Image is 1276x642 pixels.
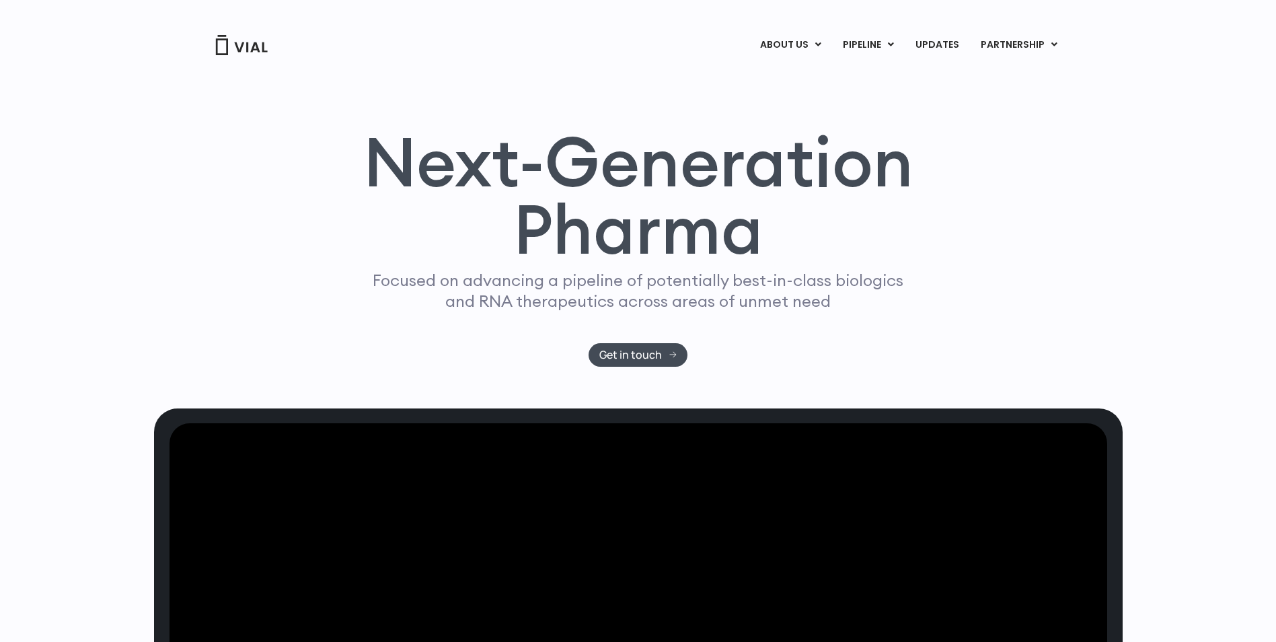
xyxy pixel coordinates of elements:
a: PARTNERSHIPMenu Toggle [970,34,1068,57]
a: UPDATES [905,34,969,57]
p: Focused on advancing a pipeline of potentially best-in-class biologics and RNA therapeutics acros... [367,270,909,312]
img: Vial Logo [215,35,268,55]
a: ABOUT USMenu Toggle [749,34,831,57]
h1: Next-Generation Pharma [347,128,930,264]
a: PIPELINEMenu Toggle [832,34,904,57]
a: Get in touch [589,343,687,367]
span: Get in touch [599,350,662,360]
